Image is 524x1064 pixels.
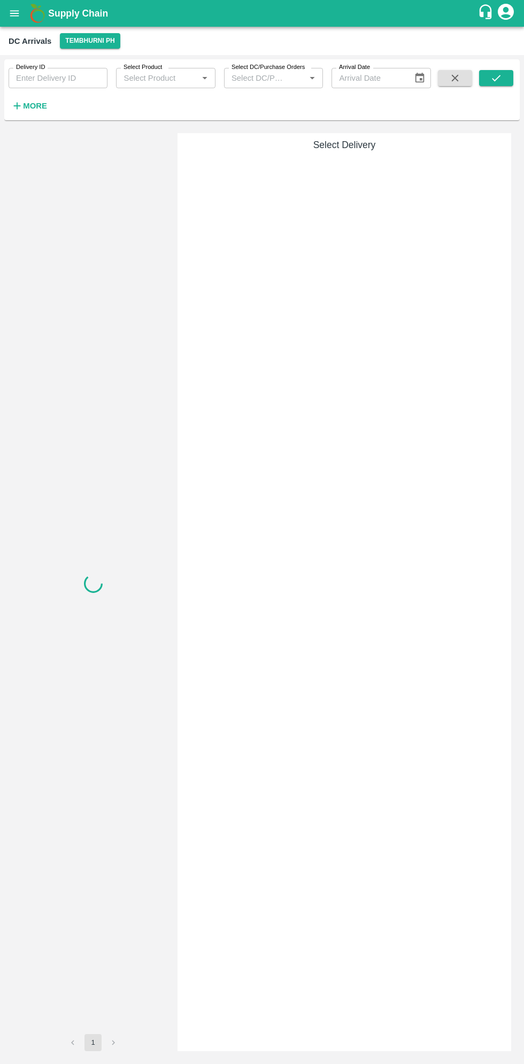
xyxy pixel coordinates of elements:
[60,33,120,49] button: Select DC
[198,71,212,85] button: Open
[84,1034,102,1051] button: page 1
[496,2,515,25] div: account of current user
[119,71,194,85] input: Select Product
[48,8,108,19] b: Supply Chain
[27,3,48,24] img: logo
[477,4,496,23] div: customer-support
[9,68,107,88] input: Enter Delivery ID
[339,63,370,72] label: Arrival Date
[16,63,45,72] label: Delivery ID
[124,63,162,72] label: Select Product
[305,71,319,85] button: Open
[182,137,507,152] h6: Select Delivery
[63,1034,124,1051] nav: pagination navigation
[23,102,47,110] strong: More
[332,68,405,88] input: Arrival Date
[48,6,477,21] a: Supply Chain
[232,63,305,72] label: Select DC/Purchase Orders
[410,68,430,88] button: Choose date
[9,34,51,48] div: DC Arrivals
[9,97,50,115] button: More
[2,1,27,26] button: open drawer
[227,71,288,85] input: Select DC/Purchase Orders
